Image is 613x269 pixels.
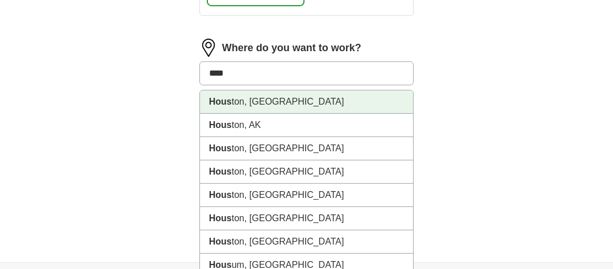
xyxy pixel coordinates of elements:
strong: Hous [209,97,232,106]
li: ton, [GEOGRAPHIC_DATA] [200,230,414,254]
li: ton, [GEOGRAPHIC_DATA] [200,160,414,184]
strong: Hous [209,213,232,223]
strong: Hous [209,167,232,176]
label: Where do you want to work? [222,40,361,56]
strong: Hous [209,120,232,130]
strong: Hous [209,237,232,246]
li: ton, [GEOGRAPHIC_DATA] [200,207,414,230]
li: ton, [GEOGRAPHIC_DATA] [200,137,414,160]
strong: Hous [209,190,232,200]
li: ton, [GEOGRAPHIC_DATA] [200,90,414,114]
strong: Hous [209,143,232,153]
li: ton, AK [200,114,414,137]
img: location.png [199,39,218,57]
li: ton, [GEOGRAPHIC_DATA] [200,184,414,207]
